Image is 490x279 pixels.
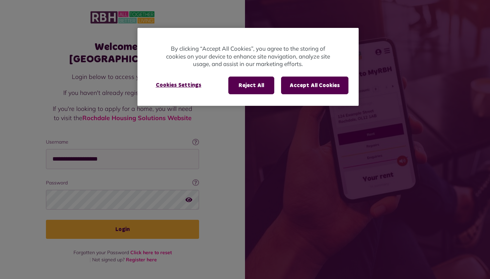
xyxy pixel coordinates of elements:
[228,77,274,94] button: Reject All
[165,45,331,68] p: By clicking “Accept All Cookies”, you agree to the storing of cookies on your device to enhance s...
[137,28,359,106] div: Privacy
[137,28,359,106] div: Cookie banner
[148,77,210,94] button: Cookies Settings
[281,77,348,94] button: Accept All Cookies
